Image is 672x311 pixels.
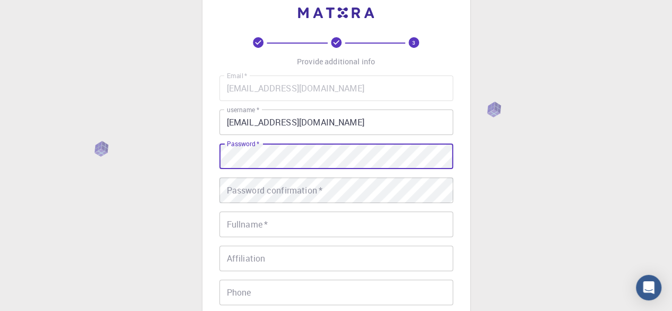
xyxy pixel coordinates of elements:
[227,105,259,114] label: username
[297,56,375,67] p: Provide additional info
[227,139,259,148] label: Password
[636,275,661,300] div: Open Intercom Messenger
[227,71,247,80] label: Email
[412,39,415,46] text: 3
